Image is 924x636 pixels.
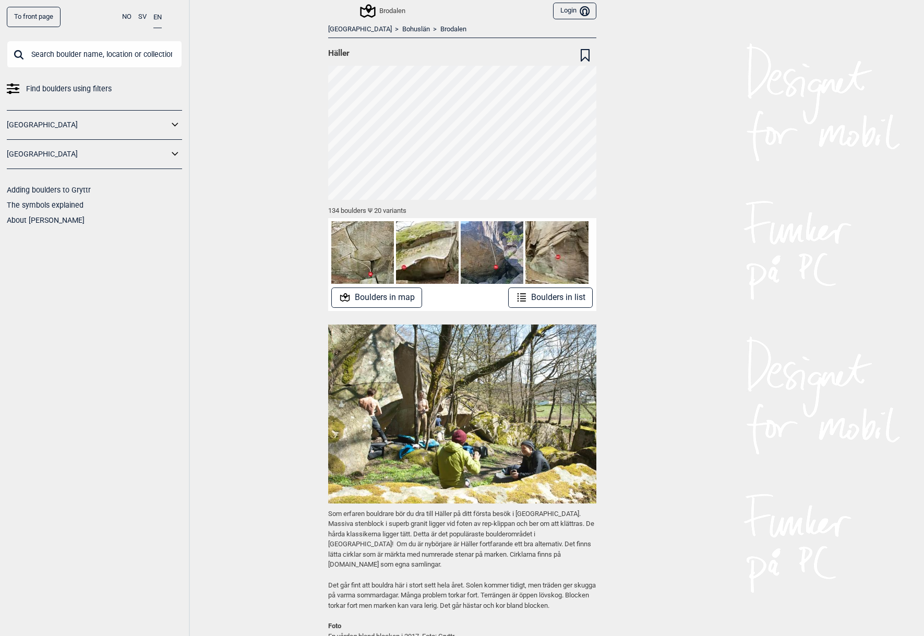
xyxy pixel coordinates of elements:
img: Haller Pasken 2017 [328,325,596,503]
a: Bohuslän [402,25,430,34]
span: Find boulders using filters [26,81,112,97]
button: Boulders in map [331,287,422,308]
button: Boulders in list [508,287,593,308]
input: Search boulder name, location or collection [7,41,182,68]
a: About [PERSON_NAME] [7,216,85,224]
a: Find boulders using filters [7,81,182,97]
span: Häller [328,48,350,58]
button: NO [122,7,131,27]
strong: Foto [328,622,341,630]
button: SV [138,7,147,27]
button: Login [553,3,596,20]
a: Adding boulders to Gryttr [7,186,91,194]
img: The swoosh 191018 [525,221,588,284]
a: [GEOGRAPHIC_DATA] [7,117,169,133]
a: To front page [7,7,61,27]
a: [GEOGRAPHIC_DATA] [328,25,392,34]
p: Som erfaren bouldrare bör du dra till Häller på ditt första besök i [GEOGRAPHIC_DATA]. Massiva st... [328,509,596,570]
img: Y sprickan [331,221,394,284]
img: Hello Daddy [461,221,523,284]
img: Soknadsfristen 190528 [396,221,459,284]
p: Det går fint att bouldra här i stort sett hela året. Solen kommer tidigt, men träden ger skugga p... [328,580,596,611]
button: EN [153,7,162,28]
div: Brodalen [362,5,405,17]
a: Brodalen [440,25,466,34]
span: > [395,25,399,34]
a: [GEOGRAPHIC_DATA] [7,147,169,162]
a: The symbols explained [7,201,83,209]
div: 134 boulders Ψ 20 variants [328,200,596,218]
span: > [433,25,437,34]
